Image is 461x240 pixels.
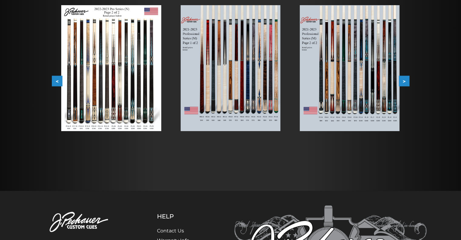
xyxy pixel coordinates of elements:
h5: Help [157,213,204,220]
button: > [399,76,409,86]
a: Contact Us [157,228,184,234]
img: Pechauer Custom Cues [34,205,127,239]
div: Carousel Navigation [52,76,409,86]
button: < [52,76,62,86]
